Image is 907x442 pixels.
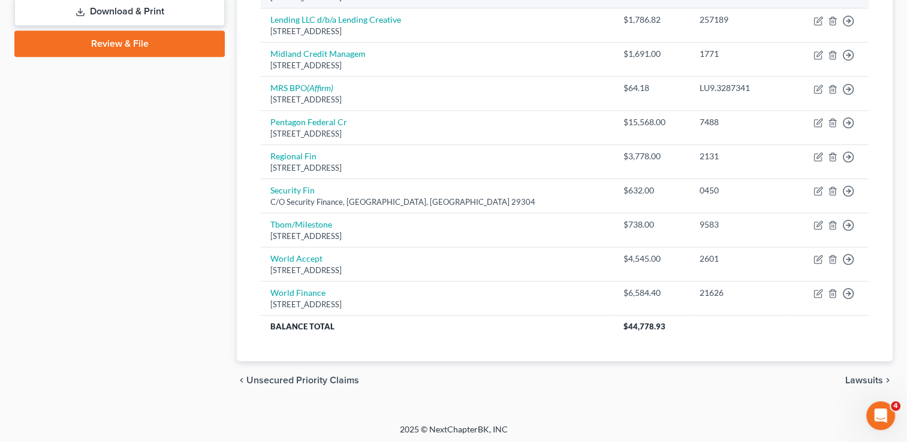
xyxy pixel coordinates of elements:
button: chevron_left Unsecured Priority Claims [237,376,359,385]
div: [STREET_ADDRESS] [270,265,604,276]
span: Unsecured Priority Claims [246,376,359,385]
a: World Accept [270,253,323,264]
a: Regional Fin [270,151,317,161]
div: [STREET_ADDRESS] [270,128,604,140]
a: Midland Credit Managem [270,49,366,59]
div: [STREET_ADDRESS] [270,94,604,105]
th: Balance Total [261,316,614,337]
a: Review & File [14,31,225,57]
div: $1,691.00 [623,48,680,60]
div: $64.18 [623,82,680,94]
div: $738.00 [623,219,680,231]
div: 257189 [700,14,779,26]
div: $6,584.40 [623,287,680,299]
a: Pentagon Federal Cr [270,117,347,127]
button: Lawsuits chevron_right [845,376,893,385]
div: 7488 [700,116,779,128]
div: $15,568.00 [623,116,680,128]
span: Lawsuits [845,376,883,385]
div: $1,786.82 [623,14,680,26]
div: 2601 [700,253,779,265]
div: [STREET_ADDRESS] [270,162,604,174]
div: C/O Security Finance, [GEOGRAPHIC_DATA], [GEOGRAPHIC_DATA] 29304 [270,196,604,208]
div: [STREET_ADDRESS] [270,231,604,242]
a: World Finance [270,287,326,298]
span: 4 [891,401,900,411]
iframe: Intercom live chat [866,401,895,430]
a: Tbom/Milestone [270,219,332,229]
i: (Affirm) [307,83,333,93]
div: [STREET_ADDRESS] [270,60,604,71]
div: 0450 [700,184,779,196]
div: 1771 [700,48,779,60]
div: [STREET_ADDRESS] [270,26,604,37]
a: Security Fin [270,185,315,195]
div: 2131 [700,150,779,162]
div: LU9.3287341 [700,82,779,94]
i: chevron_right [883,376,893,385]
a: Lending LLC d/b/a Lending Creative [270,14,401,25]
div: $632.00 [623,184,680,196]
div: $3,778.00 [623,150,680,162]
div: [STREET_ADDRESS] [270,299,604,310]
div: $4,545.00 [623,253,680,265]
a: MRS BPO(Affirm) [270,83,333,93]
i: chevron_left [237,376,246,385]
span: $44,778.93 [623,322,665,331]
div: 9583 [700,219,779,231]
div: 21626 [700,287,779,299]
